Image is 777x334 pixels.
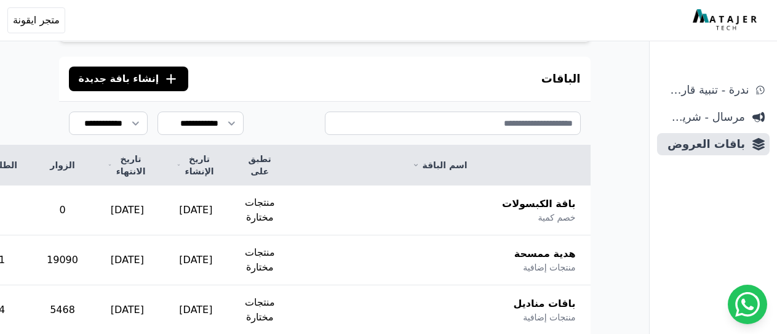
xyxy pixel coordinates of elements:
button: متجر ايقونة [7,7,65,33]
td: منتجات مختارة [230,185,290,235]
th: الزوار [32,145,93,185]
span: مرسال - شريط دعاية [662,108,745,126]
td: منتجات مختارة [230,235,290,285]
td: [DATE] [162,235,230,285]
th: تطبق على [230,145,290,185]
span: منتجات إضافية [523,311,575,324]
span: باقة الكبسولات [502,197,575,211]
img: MatajerTech Logo [693,9,760,31]
span: خصم كمية [538,211,575,224]
a: تاريخ الإنشاء [177,153,215,177]
td: 19090 [32,235,93,285]
h3: الباقات [541,70,581,88]
a: تاريخ الانتهاء [108,153,147,177]
td: [DATE] [162,185,230,235]
span: إنشاء باقة جديدة [79,71,159,86]
td: [DATE] [93,235,162,285]
td: [DATE] [93,185,162,235]
span: متجر ايقونة [13,13,60,28]
span: منتجات إضافية [523,261,575,274]
span: هدية ممسحة [514,246,576,261]
span: ندرة - تنبية قارب علي النفاذ [662,81,749,99]
span: باقات العروض [662,136,745,153]
button: إنشاء باقة جديدة [69,67,189,91]
span: باقات مناديل [513,296,575,311]
a: اسم الباقة [304,159,575,171]
td: 0 [32,185,93,235]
